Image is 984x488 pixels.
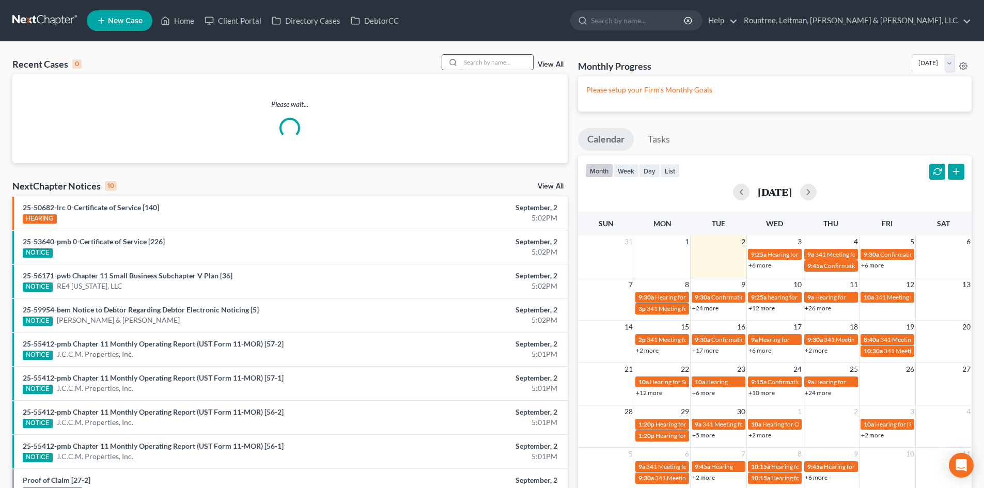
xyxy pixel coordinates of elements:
[646,463,690,470] span: 341 Meeting for
[638,432,654,439] span: 1:20p
[864,293,874,301] span: 10a
[23,407,284,416] a: 25-55412-pmb Chapter 11 Monthly Operating Report (UST Form 11-MOR) [56-2]
[965,405,972,418] span: 4
[660,164,680,178] button: list
[12,180,117,192] div: NextChapter Notices
[23,373,284,382] a: 25-55412-pmb Chapter 11 Monthly Operating Report (UST Form 11-MOR) [57-1]
[578,60,651,72] h3: Monthly Progress
[638,420,654,428] span: 1:20p
[638,305,646,312] span: 3p
[849,363,859,375] span: 25
[824,463,904,470] span: Hearing for [PERSON_NAME]
[23,271,232,280] a: 25-56171-pwb Chapter 11 Small Business Subchapter V Plan [36]
[748,431,771,439] a: +2 more
[853,448,859,460] span: 9
[853,235,859,248] span: 4
[807,262,823,270] span: 9:45a
[23,453,53,462] div: NOTICE
[613,164,639,178] button: week
[961,448,972,460] span: 11
[623,363,634,375] span: 21
[796,405,803,418] span: 1
[771,474,864,482] span: Hearing for N.F. International, Inc.
[712,219,725,228] span: Tue
[792,363,803,375] span: 24
[875,293,968,301] span: 341 Meeting for [PERSON_NAME]
[23,203,159,212] a: 25-50682-lrc 0-Certificate of Service [140]
[638,463,645,470] span: 9a
[703,11,738,30] a: Help
[861,431,884,439] a: +2 more
[23,282,53,292] div: NOTICE
[695,293,710,301] span: 9:30a
[880,336,924,343] span: 341 Meeting for
[766,219,783,228] span: Wed
[57,281,122,291] a: RE4 [US_STATE], LLC
[386,349,557,359] div: 5:01PM
[653,219,671,228] span: Mon
[740,235,746,248] span: 2
[57,315,180,325] a: [PERSON_NAME] & [PERSON_NAME]
[23,419,53,428] div: NOTICE
[815,378,846,386] span: Hearing for
[684,278,690,291] span: 8
[655,474,803,482] span: 341 Meeting for [PERSON_NAME] & [PERSON_NAME]
[965,235,972,248] span: 6
[108,17,143,25] span: New Case
[805,347,827,354] a: +2 more
[23,317,53,326] div: NOTICE
[695,378,705,386] span: 10a
[386,247,557,257] div: 5:02PM
[386,281,557,291] div: 5:02PM
[807,336,823,343] span: 9:30a
[386,407,557,417] div: September, 2
[623,235,634,248] span: 31
[586,85,963,95] p: Please setup your Firm's Monthly Goals
[905,363,915,375] span: 26
[638,378,649,386] span: 10a
[751,336,758,343] span: 9a
[739,11,971,30] a: Rountree, Leitman, [PERSON_NAME] & [PERSON_NAME], LLC
[792,278,803,291] span: 10
[623,321,634,333] span: 14
[638,128,679,151] a: Tasks
[853,405,859,418] span: 2
[386,383,557,393] div: 5:01PM
[949,453,974,478] div: Open Intercom Messenger
[702,420,746,428] span: 341 Meeting for
[864,336,879,343] span: 8:40a
[711,463,733,470] span: Hearing
[638,336,646,343] span: 2p
[759,336,790,343] span: Hearing for
[386,271,557,281] div: September, 2
[875,420,956,428] span: Hearing for [PERSON_NAME]
[12,99,568,109] p: Please wait...
[751,293,767,301] span: 9:25a
[961,321,972,333] span: 20
[647,336,690,343] span: 341 Meeting for
[824,336,867,343] span: 341 Meeting for
[23,248,53,258] div: NOTICE
[591,11,685,30] input: Search by name...
[805,304,831,312] a: +26 more
[680,321,690,333] span: 15
[740,448,746,460] span: 7
[72,59,82,69] div: 0
[815,250,908,258] span: 341 Meeting for [PERSON_NAME]
[105,181,117,191] div: 10
[386,237,557,247] div: September, 2
[346,11,404,30] a: DebtorCC
[706,378,728,386] span: Hearing
[199,11,267,30] a: Client Portal
[684,448,690,460] span: 6
[692,347,719,354] a: +17 more
[12,58,82,70] div: Recent Cases
[864,420,874,428] span: 10a
[736,321,746,333] span: 16
[680,363,690,375] span: 22
[386,475,557,485] div: September, 2
[807,250,814,258] span: 9a
[692,474,715,481] a: +2 more
[692,304,719,312] a: +24 more
[792,321,803,333] span: 17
